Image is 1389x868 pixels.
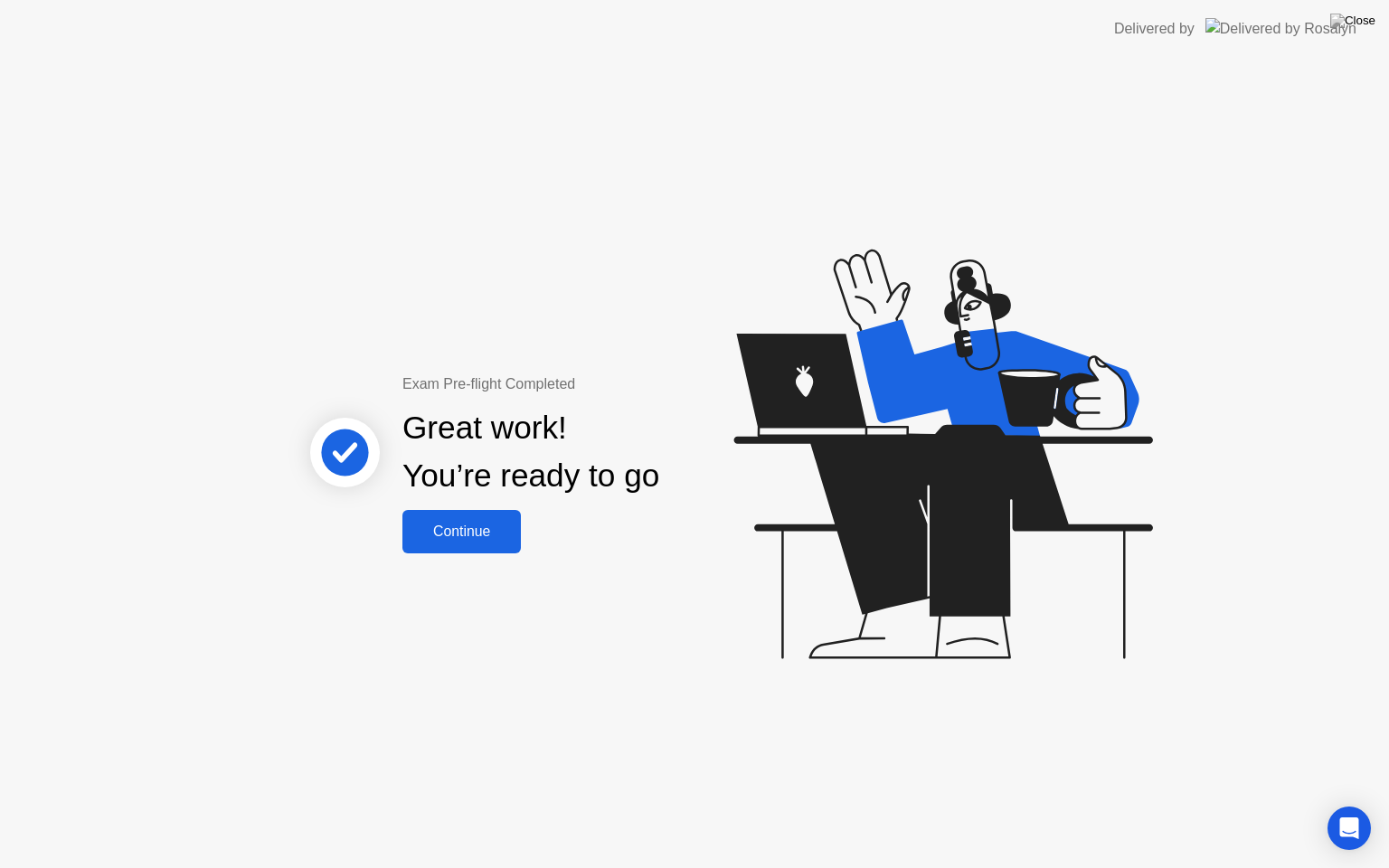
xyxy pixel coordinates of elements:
[1330,14,1375,28] img: Close
[408,524,515,540] div: Continue
[402,404,659,500] div: Great work! You’re ready to go
[402,373,776,395] div: Exam Pre-flight Completed
[402,510,521,553] button: Continue
[1114,18,1195,40] div: Delivered by
[1205,18,1356,39] img: Delivered by Rosalyn
[1328,807,1371,850] div: Open Intercom Messenger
